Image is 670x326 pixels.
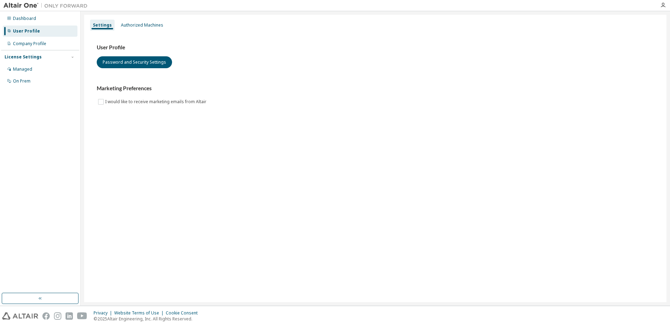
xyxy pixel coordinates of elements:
h3: User Profile [97,44,654,51]
label: I would like to receive marketing emails from Altair [105,98,208,106]
img: youtube.svg [77,312,87,320]
div: Dashboard [13,16,36,21]
div: Authorized Machines [121,22,163,28]
div: Managed [13,66,32,72]
img: linkedin.svg [66,312,73,320]
img: facebook.svg [42,312,50,320]
div: Website Terms of Use [114,310,166,316]
img: altair_logo.svg [2,312,38,320]
div: License Settings [5,54,42,60]
h3: Marketing Preferences [97,85,654,92]
div: Company Profile [13,41,46,47]
div: On Prem [13,78,30,84]
div: User Profile [13,28,40,34]
div: Cookie Consent [166,310,202,316]
img: instagram.svg [54,312,61,320]
img: Altair One [4,2,91,9]
div: Privacy [94,310,114,316]
button: Password and Security Settings [97,56,172,68]
p: © 2025 Altair Engineering, Inc. All Rights Reserved. [94,316,202,322]
div: Settings [93,22,112,28]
